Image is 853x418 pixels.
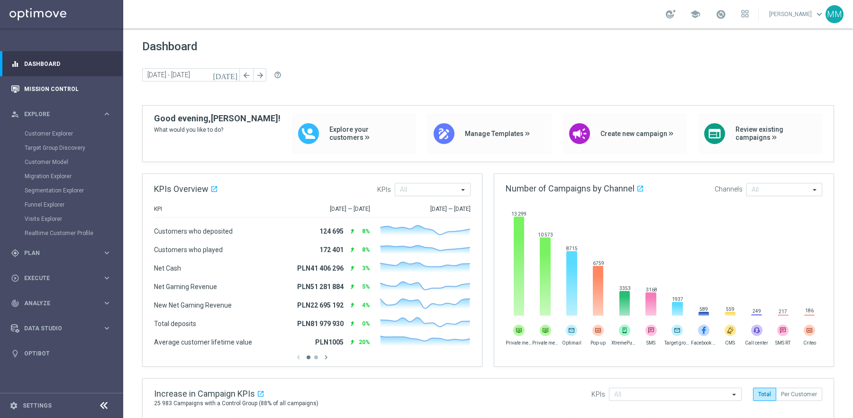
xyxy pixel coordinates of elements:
[10,249,112,257] button: gps_fixed Plan keyboard_arrow_right
[11,60,19,68] i: equalizer
[25,155,122,169] div: Customer Model
[10,350,112,357] button: lightbulb Optibot
[25,201,99,209] a: Funnel Explorer
[10,274,112,282] button: play_circle_outline Execute keyboard_arrow_right
[25,187,99,194] a: Segmentation Explorer
[102,273,111,282] i: keyboard_arrow_right
[11,110,102,118] div: Explore
[102,248,111,257] i: keyboard_arrow_right
[826,5,844,23] div: MM
[25,229,99,237] a: Realtime Customer Profile
[10,110,112,118] button: person_search Explore keyboard_arrow_right
[25,169,122,183] div: Migration Explorer
[25,141,122,155] div: Target Group Discovery
[102,299,111,308] i: keyboard_arrow_right
[23,403,52,409] a: Settings
[11,341,111,366] div: Optibot
[24,111,102,117] span: Explore
[11,299,19,308] i: track_changes
[11,324,102,333] div: Data Studio
[24,51,111,76] a: Dashboard
[24,76,111,101] a: Mission Control
[102,109,111,118] i: keyboard_arrow_right
[11,51,111,76] div: Dashboard
[25,173,99,180] a: Migration Explorer
[10,300,112,307] button: track_changes Analyze keyboard_arrow_right
[102,324,111,333] i: keyboard_arrow_right
[24,326,102,331] span: Data Studio
[24,250,102,256] span: Plan
[10,85,112,93] button: Mission Control
[11,299,102,308] div: Analyze
[814,9,825,19] span: keyboard_arrow_down
[11,274,19,282] i: play_circle_outline
[11,249,102,257] div: Plan
[25,183,122,198] div: Segmentation Explorer
[25,215,99,223] a: Visits Explorer
[11,349,19,358] i: lightbulb
[690,9,700,19] span: school
[11,76,111,101] div: Mission Control
[25,212,122,226] div: Visits Explorer
[11,249,19,257] i: gps_fixed
[25,144,99,152] a: Target Group Discovery
[24,300,102,306] span: Analyze
[25,158,99,166] a: Customer Model
[24,341,111,366] a: Optibot
[9,401,18,410] i: settings
[24,275,102,281] span: Execute
[768,7,826,21] a: [PERSON_NAME]keyboard_arrow_down
[25,127,122,141] div: Customer Explorer
[25,130,99,137] a: Customer Explorer
[11,274,102,282] div: Execute
[10,60,112,68] button: equalizer Dashboard
[25,226,122,240] div: Realtime Customer Profile
[11,110,19,118] i: person_search
[25,198,122,212] div: Funnel Explorer
[10,325,112,332] button: Data Studio keyboard_arrow_right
